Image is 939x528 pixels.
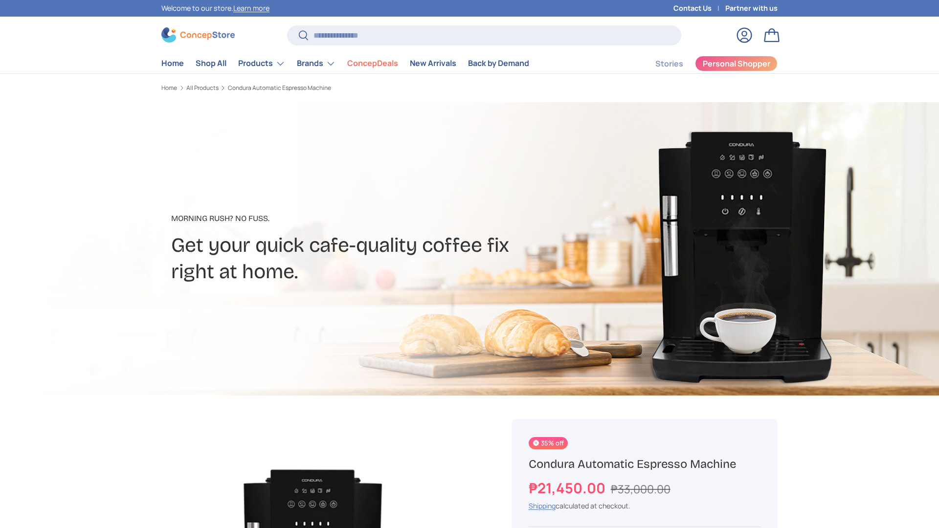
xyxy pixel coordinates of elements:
[655,54,683,73] a: Stories
[171,232,547,285] h2: Get your quick cafe-quality coffee fix right at home.
[703,60,770,67] span: Personal Shopper
[291,54,341,73] summary: Brands
[673,3,725,14] a: Contact Us
[529,501,556,510] a: Shipping
[529,501,760,511] div: calculated at checkout.
[529,478,608,498] strong: ₱21,450.00
[529,437,568,449] span: 35% off
[228,85,331,91] a: Condura Automatic Espresso Machine
[529,457,760,472] h1: Condura Automatic Espresso Machine
[410,54,456,73] a: New Arrivals
[632,54,778,73] nav: Secondary
[196,54,226,73] a: Shop All
[171,213,547,224] p: Morning rush? No fuss.
[297,54,335,73] a: Brands
[468,54,529,73] a: Back by Demand
[232,54,291,73] summary: Products
[611,481,671,497] s: ₱33,000.00
[161,3,269,14] p: Welcome to our store.
[347,54,398,73] a: ConcepDeals
[233,3,269,13] a: Learn more
[161,27,235,43] img: ConcepStore
[161,84,488,92] nav: Breadcrumbs
[161,54,529,73] nav: Primary
[238,54,285,73] a: Products
[725,3,778,14] a: Partner with us
[161,54,184,73] a: Home
[695,56,778,71] a: Personal Shopper
[186,85,219,91] a: All Products
[161,85,177,91] a: Home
